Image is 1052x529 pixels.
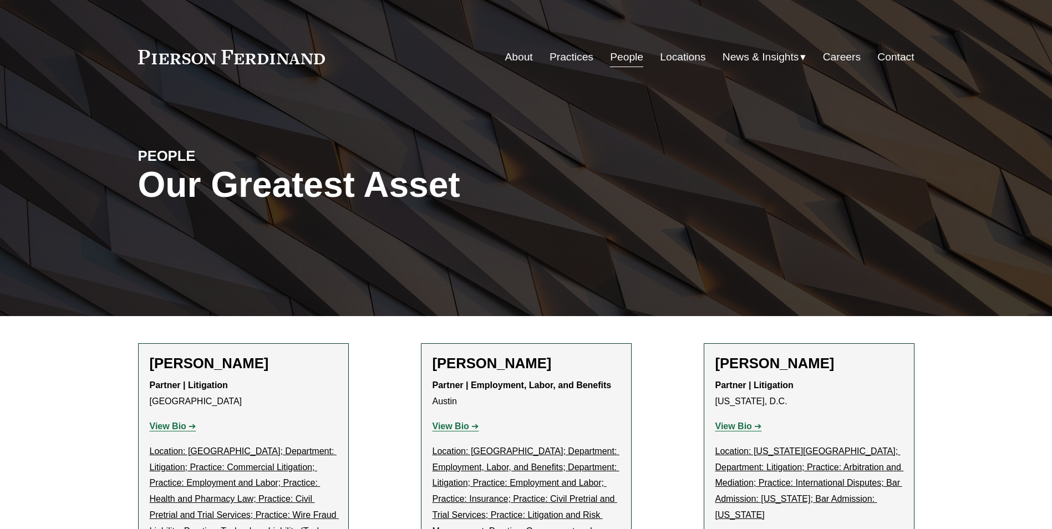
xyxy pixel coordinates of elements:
[715,355,903,372] h2: [PERSON_NAME]
[150,380,228,390] strong: Partner | Litigation
[433,380,612,390] strong: Partner | Employment, Labor, and Benefits
[715,421,762,431] a: View Bio
[150,421,186,431] strong: View Bio
[150,421,196,431] a: View Bio
[723,48,799,67] span: News & Insights
[150,355,337,372] h2: [PERSON_NAME]
[877,47,914,68] a: Contact
[138,147,332,165] h4: PEOPLE
[433,421,479,431] a: View Bio
[715,378,903,410] p: [US_STATE], D.C.
[715,446,904,520] u: Location: [US_STATE][GEOGRAPHIC_DATA]; Department: Litigation; Practice: Arbitration and Mediatio...
[660,47,705,68] a: Locations
[138,165,655,205] h1: Our Greatest Asset
[505,47,533,68] a: About
[715,380,794,390] strong: Partner | Litigation
[610,47,643,68] a: People
[433,421,469,431] strong: View Bio
[715,421,752,431] strong: View Bio
[823,47,861,68] a: Careers
[550,47,593,68] a: Practices
[433,355,620,372] h2: [PERSON_NAME]
[433,378,620,410] p: Austin
[150,378,337,410] p: [GEOGRAPHIC_DATA]
[723,47,806,68] a: folder dropdown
